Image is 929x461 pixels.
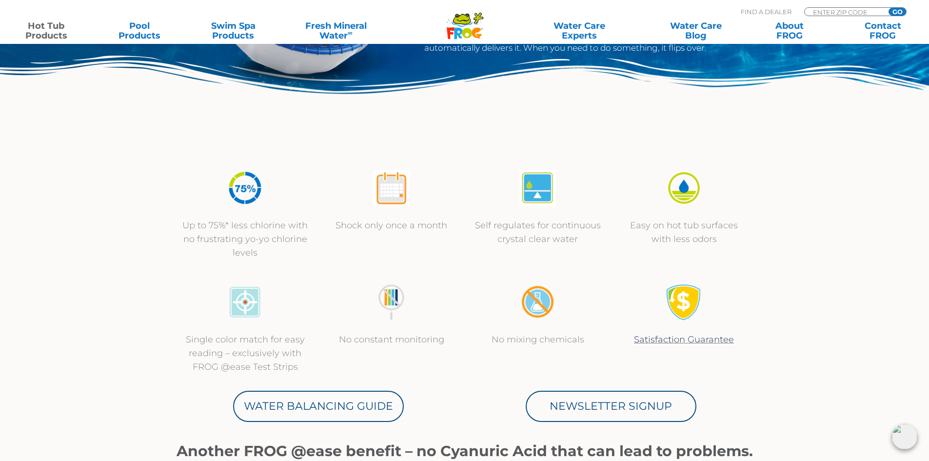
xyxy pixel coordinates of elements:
a: Hot TubProducts [10,21,82,40]
p: No mixing chemicals [474,333,601,346]
a: Water Balancing Guide [233,391,404,422]
img: icon-atease-75percent-less [227,170,263,206]
img: Satisfaction Guarantee Icon [666,284,702,321]
img: icon-atease-easy-on [666,170,702,206]
a: ContactFROG [847,21,919,40]
img: no-constant-monitoring1 [373,284,410,321]
p: Up to 75%* less chlorine with no frustrating yo-yo chlorine levels [182,219,309,260]
a: Water CareExperts [520,21,638,40]
p: Single color match for easy reading – exclusively with FROG @ease Test Strips [182,333,309,374]
p: Shock only once a month [328,219,455,232]
h1: Another FROG @ease benefit – no Cyanuric Acid that can lead to problems. [172,443,757,460]
sup: ∞ [348,29,353,37]
p: Easy on hot tub surfaces with less odors [621,219,748,246]
img: openIcon [892,424,917,449]
img: icon-atease-color-match [227,284,263,321]
a: AboutFROG [753,21,826,40]
a: Satisfaction Guarantee [634,334,734,345]
a: Newsletter Signup [526,391,696,422]
input: Zip Code Form [812,8,878,16]
p: Find A Dealer [741,7,791,16]
a: PoolProducts [103,21,176,40]
a: Water CareBlog [659,21,732,40]
input: GO [889,8,906,16]
img: atease-icon-self-regulates [519,170,556,206]
a: Swim SpaProducts [197,21,270,40]
p: Self regulates for continuous crystal clear water [474,219,601,246]
img: no-mixing1 [519,284,556,321]
p: No constant monitoring [328,333,455,346]
a: Fresh MineralWater∞ [290,21,381,40]
img: atease-icon-shock-once [373,170,410,206]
